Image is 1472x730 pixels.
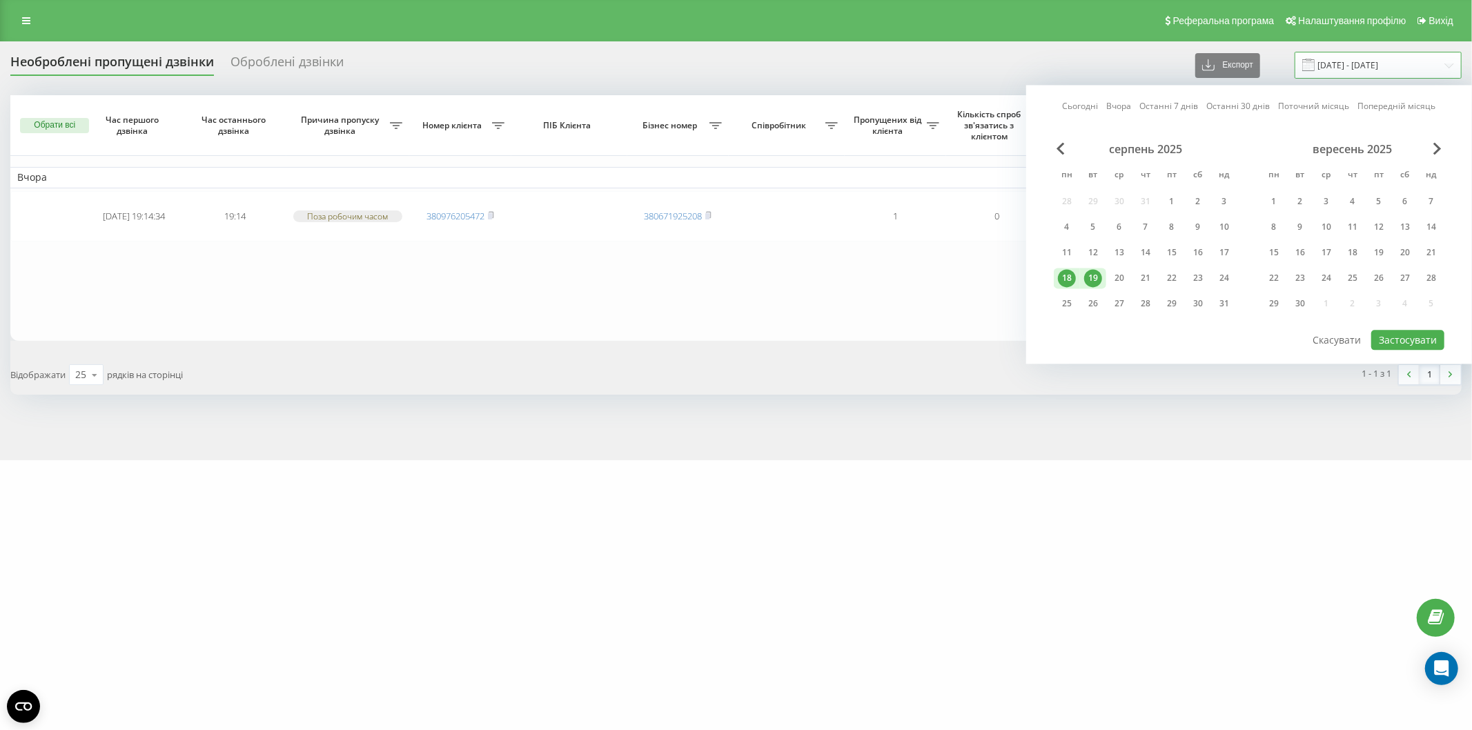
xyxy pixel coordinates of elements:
[1058,295,1076,313] div: 25
[1366,268,1392,288] div: пт 26 вер 2025 р.
[1317,269,1335,287] div: 24
[1058,244,1076,262] div: 11
[1159,242,1185,263] div: пт 15 серп 2025 р.
[1396,218,1414,236] div: 13
[1264,166,1284,186] abbr: понеділок
[1368,166,1389,186] abbr: п’ятниця
[107,368,183,381] span: рядків на сторінці
[1083,166,1103,186] abbr: вівторок
[1211,293,1237,314] div: нд 31 серп 2025 р.
[1392,217,1418,237] div: сб 13 вер 2025 р.
[1290,166,1311,186] abbr: вівторок
[1265,193,1283,210] div: 1
[7,690,40,723] button: Open CMP widget
[1339,191,1366,212] div: чт 4 вер 2025 р.
[1173,15,1275,26] span: Реферальна програма
[1054,293,1080,314] div: пн 25 серп 2025 р.
[1163,193,1181,210] div: 1
[1291,295,1309,313] div: 30
[1316,166,1337,186] abbr: середа
[1344,193,1362,210] div: 4
[634,120,709,131] span: Бізнес номер
[736,120,825,131] span: Співробітник
[1313,191,1339,212] div: ср 3 вер 2025 р.
[293,210,402,222] div: Поза робочим часом
[1058,218,1076,236] div: 4
[1366,191,1392,212] div: пт 5 вер 2025 р.
[1291,269,1309,287] div: 23
[1163,244,1181,262] div: 15
[1422,269,1440,287] div: 28
[1054,268,1080,288] div: пн 18 серп 2025 р.
[1080,217,1106,237] div: вт 5 серп 2025 р.
[184,191,286,241] td: 19:14
[1421,166,1442,186] abbr: неділя
[1211,268,1237,288] div: нд 24 серп 2025 р.
[1084,244,1102,262] div: 12
[1159,293,1185,314] div: пт 29 серп 2025 р.
[1287,191,1313,212] div: вт 2 вер 2025 р.
[1306,330,1369,350] button: Скасувати
[1161,166,1182,186] abbr: п’ятниця
[1110,218,1128,236] div: 6
[1313,217,1339,237] div: ср 10 вер 2025 р.
[1317,193,1335,210] div: 3
[1132,268,1159,288] div: чт 21 серп 2025 р.
[1084,218,1102,236] div: 5
[1132,242,1159,263] div: чт 14 серп 2025 р.
[1339,242,1366,263] div: чт 18 вер 2025 р.
[1163,269,1181,287] div: 22
[1313,242,1339,263] div: ср 17 вер 2025 р.
[1370,269,1388,287] div: 26
[1370,218,1388,236] div: 12
[1185,242,1211,263] div: сб 16 серп 2025 р.
[1159,217,1185,237] div: пт 8 серп 2025 р.
[1291,244,1309,262] div: 16
[1215,269,1233,287] div: 24
[1392,268,1418,288] div: сб 27 вер 2025 р.
[1287,242,1313,263] div: вт 16 вер 2025 р.
[1110,244,1128,262] div: 13
[1080,293,1106,314] div: вт 26 серп 2025 р.
[1110,295,1128,313] div: 27
[1214,166,1235,186] abbr: неділя
[293,115,391,136] span: Причина пропуску дзвінка
[1084,295,1102,313] div: 26
[1433,142,1442,155] span: Next Month
[1080,268,1106,288] div: вт 19 серп 2025 р.
[1137,218,1155,236] div: 7
[1110,269,1128,287] div: 20
[416,120,491,131] span: Номер клієнта
[1291,218,1309,236] div: 9
[1313,268,1339,288] div: ср 24 вер 2025 р.
[1211,191,1237,212] div: нд 3 серп 2025 р.
[1370,193,1388,210] div: 5
[10,368,66,381] span: Відображати
[1132,293,1159,314] div: чт 28 серп 2025 р.
[1106,268,1132,288] div: ср 20 серп 2025 р.
[1265,269,1283,287] div: 22
[1195,53,1260,78] button: Експорт
[1344,269,1362,287] div: 25
[1287,268,1313,288] div: вт 23 вер 2025 р.
[1344,218,1362,236] div: 11
[1215,193,1233,210] div: 3
[230,55,344,76] div: Оброблені дзвінки
[95,115,173,136] span: Час першого дзвінка
[1395,166,1415,186] abbr: субота
[1422,218,1440,236] div: 14
[196,115,275,136] span: Час останнього дзвінка
[644,210,702,222] a: 380671925208
[10,167,1462,188] td: Вчора
[1298,15,1406,26] span: Налаштування профілю
[1420,365,1440,384] a: 1
[1185,268,1211,288] div: сб 23 серп 2025 р.
[1137,244,1155,262] div: 14
[1188,166,1208,186] abbr: субота
[1396,269,1414,287] div: 27
[1279,100,1350,113] a: Поточний місяць
[1425,652,1458,685] div: Open Intercom Messenger
[1370,244,1388,262] div: 19
[1189,244,1207,262] div: 16
[1054,142,1237,156] div: серпень 2025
